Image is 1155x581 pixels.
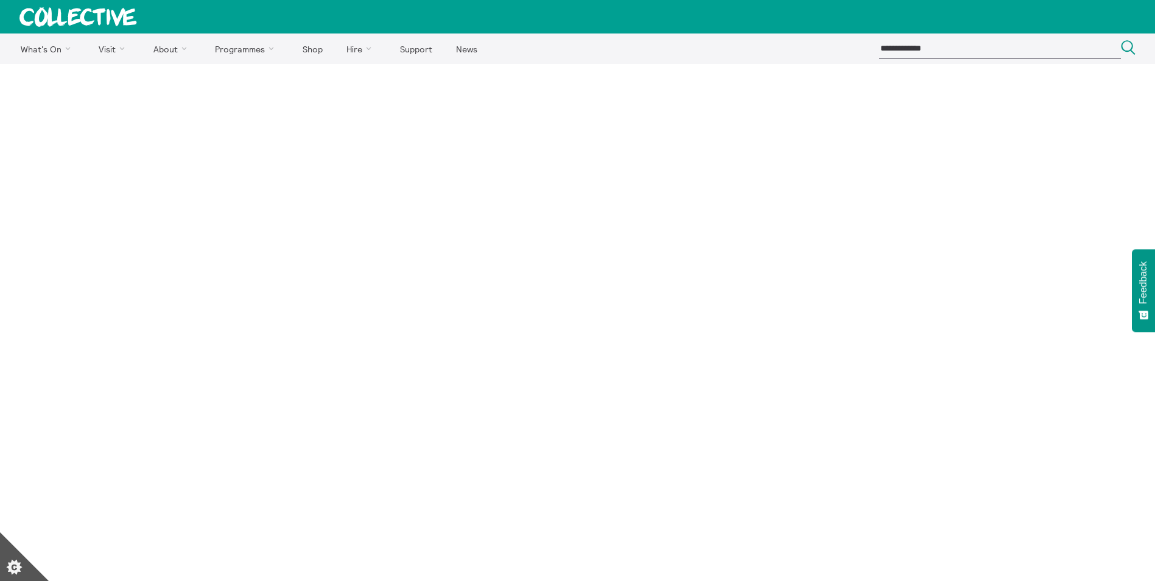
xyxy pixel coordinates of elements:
[445,33,488,64] a: News
[10,33,86,64] a: What's On
[336,33,387,64] a: Hire
[88,33,141,64] a: Visit
[205,33,290,64] a: Programmes
[1132,249,1155,332] button: Feedback - Show survey
[1138,261,1149,304] span: Feedback
[142,33,202,64] a: About
[292,33,333,64] a: Shop
[389,33,443,64] a: Support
